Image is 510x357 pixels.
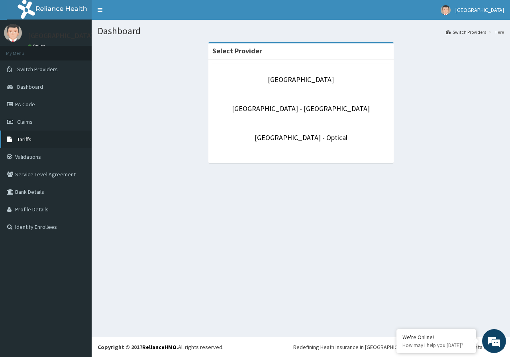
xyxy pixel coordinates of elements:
[293,343,504,351] div: Redefining Heath Insurance in [GEOGRAPHIC_DATA] using Telemedicine and Data Science!
[28,43,47,49] a: Online
[28,32,94,39] p: [GEOGRAPHIC_DATA]
[212,46,262,55] strong: Select Provider
[487,29,504,35] li: Here
[268,75,334,84] a: [GEOGRAPHIC_DATA]
[98,26,504,36] h1: Dashboard
[255,133,347,142] a: [GEOGRAPHIC_DATA] - Optical
[446,29,486,35] a: Switch Providers
[232,104,370,113] a: [GEOGRAPHIC_DATA] - [GEOGRAPHIC_DATA]
[441,5,451,15] img: User Image
[455,6,504,14] span: [GEOGRAPHIC_DATA]
[4,24,22,42] img: User Image
[142,343,177,351] a: RelianceHMO
[17,118,33,125] span: Claims
[402,342,470,349] p: How may I help you today?
[17,83,43,90] span: Dashboard
[98,343,178,351] strong: Copyright © 2017 .
[92,337,510,357] footer: All rights reserved.
[17,136,31,143] span: Tariffs
[402,334,470,341] div: We're Online!
[17,66,58,73] span: Switch Providers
